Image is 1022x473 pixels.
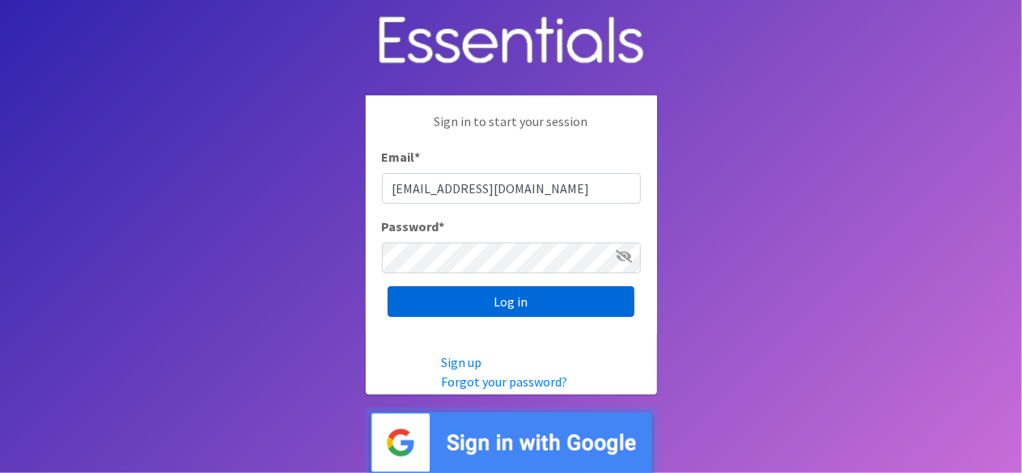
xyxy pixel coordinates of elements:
[439,218,445,234] abbr: required
[382,217,445,236] label: Password
[388,286,634,317] input: Log in
[441,354,481,370] a: Sign up
[382,147,421,167] label: Email
[382,112,641,147] p: Sign in to start your session
[415,149,421,165] abbr: required
[441,374,567,390] a: Forgot your password?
